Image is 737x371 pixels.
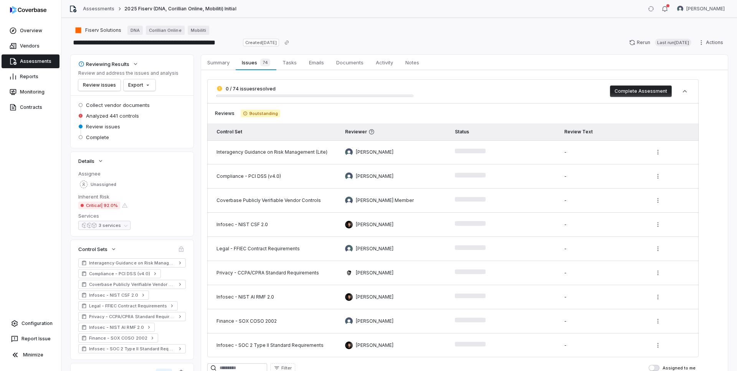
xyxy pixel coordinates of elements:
button: Export [124,79,155,91]
span: 9 outstanding [241,110,280,117]
a: Mobiliti [188,26,209,35]
button: Actions [696,37,728,48]
span: [PERSON_NAME] [356,318,393,324]
span: [PERSON_NAME] [356,222,393,228]
span: Coverbase Publicly Verifiable Vendor Controls [89,281,175,287]
div: - [564,246,640,252]
span: 74 [260,59,270,66]
div: - [564,342,640,348]
div: - [564,197,640,204]
dt: Inherent Risk [78,193,186,200]
div: Privacy - CCPA/CPRA Standard Requirements [216,270,333,276]
div: - [564,149,640,155]
div: Interagency Guidance on Risk Management (Lite) [216,149,333,155]
span: Unassigned [91,182,116,187]
div: Legal - FFIEC Contract Requirements [216,246,333,252]
span: [PERSON_NAME] [356,149,393,155]
div: Finance - SOX COSO 2002 [216,318,333,324]
span: Fiserv Solutions [85,27,121,33]
span: Compliance - PCI DSS (v4.0) [89,271,150,277]
a: Coverbase Publicly Verifiable Vendor Controls [78,280,186,289]
span: Collect vendor documents [86,102,150,108]
a: Assessments [83,6,114,12]
img: Clarence Chio avatar [345,341,353,349]
a: Infosec - NIST AI RMF 2.0 [78,323,155,332]
a: Interagency Guidance on Risk Management (Lite) [78,258,186,268]
span: 0 / 74 issues resolved [226,86,276,92]
span: Review Text [564,129,593,135]
span: [PERSON_NAME] [356,173,393,179]
span: Details [78,158,94,164]
img: Clarence Chio avatar [345,293,353,301]
div: Reviewing Results [78,61,129,67]
img: Danny Higdon avatar [345,245,353,253]
button: Reviewing Results [76,57,141,71]
span: Issues [239,57,273,68]
a: Configuration [3,317,58,330]
a: Corillian Online [146,26,184,35]
span: Interagency Guidance on Risk Management (Lite) [89,260,175,266]
div: Coverbase Publicly Verifiable Vendor Controls [216,197,333,204]
span: Tasks [279,57,300,67]
a: Privacy - CCPA/CPRA Standard Requirements [78,312,186,321]
img: Darwin Alvarez avatar [345,172,353,180]
a: Reports [2,70,59,84]
span: Infosec - NIST CSF 2.0 [89,292,138,298]
span: Privacy - CCPA/CPRA Standard Requirements [89,314,175,320]
a: Monitoring [2,85,59,99]
a: Infosec - SOC 2 Type II Standard Requirements [78,344,186,353]
span: [PERSON_NAME] [356,294,393,300]
span: Status [455,129,469,135]
div: Infosec - NIST CSF 2.0 [216,222,333,228]
span: Last run [DATE] [655,39,691,46]
span: Activity [373,57,396,67]
button: Control Sets [76,242,119,256]
button: Review issues [78,79,121,91]
button: Details [76,154,106,168]
span: Created [DATE] [243,39,279,46]
a: Vendors [2,39,59,53]
span: Critical | 92.0% [78,202,120,209]
button: RerunLast run[DATE] [625,37,696,48]
img: Gus Cuddy avatar [345,269,353,277]
button: Minimize [3,347,58,363]
button: Assigned to me [649,365,659,371]
div: Compliance - PCI DSS (v4.0) [216,173,333,179]
a: Assessments [2,54,59,68]
span: Control Sets [78,246,107,253]
button: Darwin Alvarez avatar[PERSON_NAME] [673,3,729,15]
img: Lili Jiang avatar [345,317,353,325]
div: - [564,318,640,324]
img: Clarence Chio avatar [345,221,353,228]
span: Filter [281,365,292,371]
span: Reviewer [345,129,443,135]
a: DNA [127,26,143,35]
label: Assigned to me [649,365,696,371]
dt: Assignee [78,170,186,177]
span: Review issues [86,123,120,130]
button: Report Issue [3,332,58,346]
span: Emails [306,57,327,67]
div: - [564,294,640,300]
span: [PERSON_NAME] Member [356,197,414,204]
span: Complete [86,134,109,141]
span: 2025 Fiserv (DNA, Corillian Online, Mobiliti) Initial [124,6,236,12]
p: Review and address the issues and analysis [78,70,178,76]
img: Amanda Member avatar [345,197,353,204]
span: Infosec - NIST AI RMF 2.0 [89,324,144,330]
span: Infosec - SOC 2 Type II Standard Requirements [89,346,175,352]
dt: Services [78,212,186,219]
div: - [564,222,640,228]
span: [PERSON_NAME] [356,342,393,348]
div: Infosec - SOC 2 Type II Standard Requirements [216,342,333,348]
span: Finance - SOX COSO 2002 [89,335,147,341]
span: Legal - FFIEC Contract Requirements [89,303,167,309]
span: [PERSON_NAME] [356,270,393,276]
span: [PERSON_NAME] [356,246,393,252]
a: Finance - SOX COSO 2002 [78,333,158,343]
a: Infosec - NIST CSF 2.0 [78,291,149,300]
a: Contracts [2,100,59,114]
span: Summary [204,57,233,67]
span: Documents [333,57,367,67]
div: Infosec - NIST AI RMF 2.0 [216,294,333,300]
